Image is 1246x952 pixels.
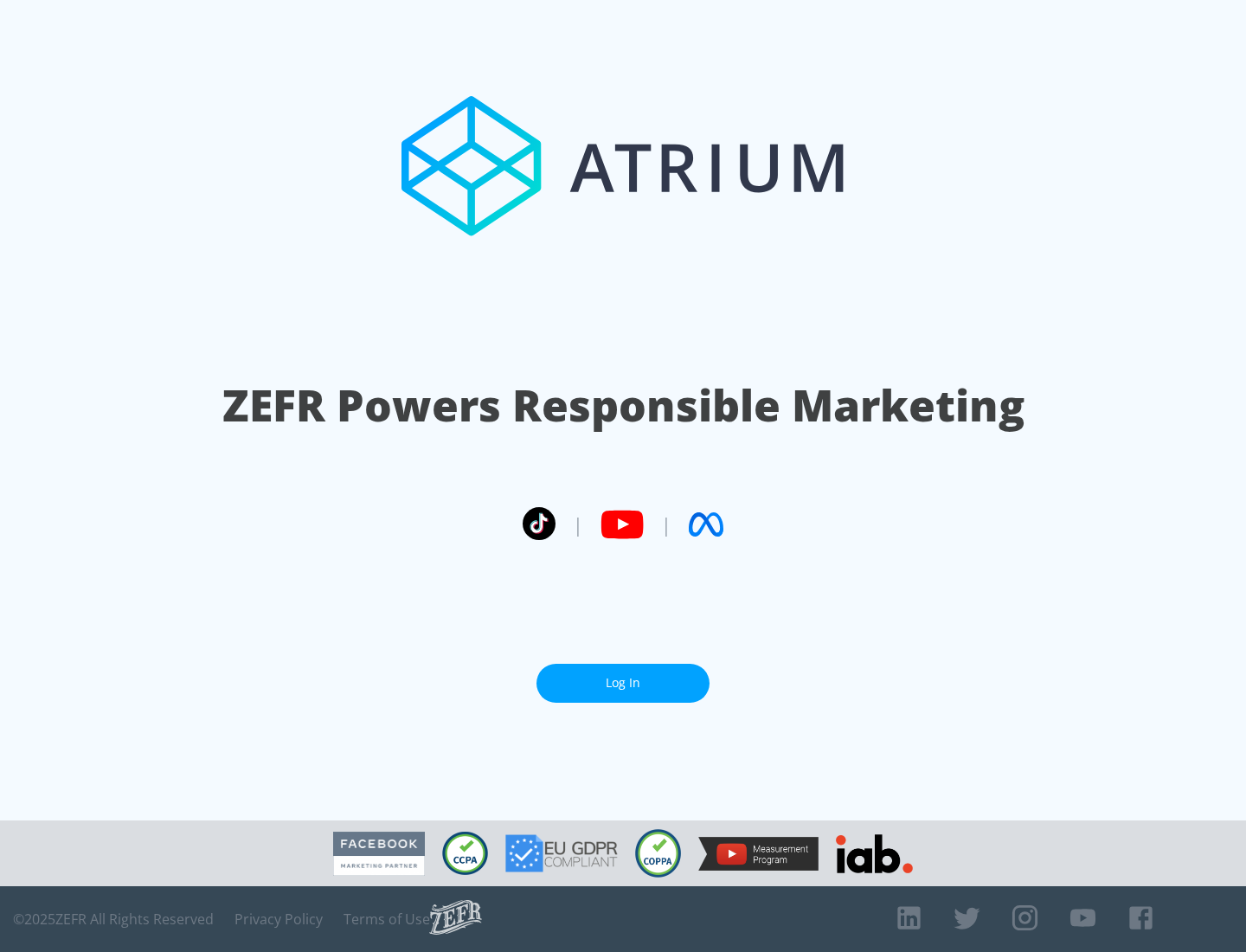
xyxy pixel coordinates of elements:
span: © 2025 ZEFR All Rights Reserved [13,910,214,928]
img: IAB [836,834,913,873]
img: YouTube Measurement Program [698,837,819,871]
span: | [573,511,583,537]
a: Privacy Policy [234,910,323,928]
span: | [661,511,671,537]
img: COPPA Compliant [635,829,681,878]
img: GDPR Compliant [505,834,618,872]
img: Facebook Marketing Partner [333,832,425,876]
a: Log In [536,664,710,703]
img: CCPA Compliant [442,832,488,875]
a: Terms of Use [344,910,430,928]
h1: ZEFR Powers Responsible Marketing [222,376,1024,435]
